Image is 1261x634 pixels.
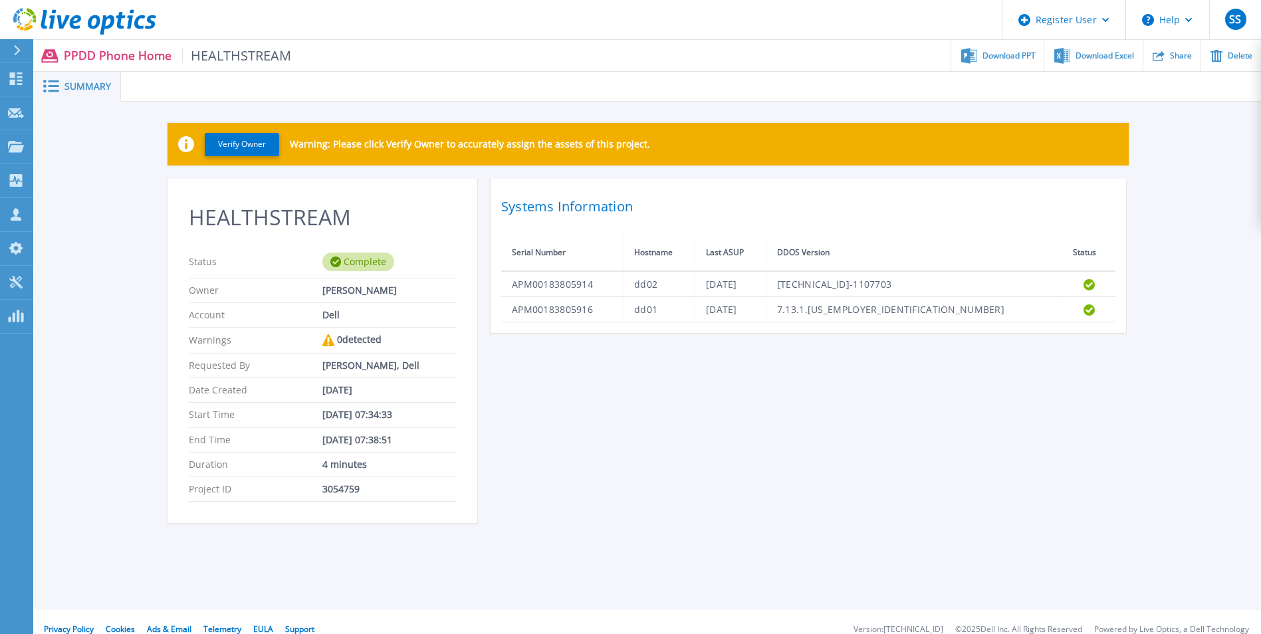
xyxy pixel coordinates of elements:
td: [DATE] [695,271,766,297]
p: Account [189,310,322,320]
span: Delete [1228,52,1252,60]
span: HEALTHSTREAM [182,48,292,63]
p: Date Created [189,385,322,395]
th: Hostname [624,235,695,271]
div: 0 detected [322,334,456,346]
td: APM00183805914 [501,271,624,297]
p: Status [189,253,322,271]
div: 4 minutes [322,459,456,470]
p: Project ID [189,484,322,494]
p: Requested By [189,360,322,371]
div: [DATE] 07:34:33 [322,409,456,420]
span: Share [1170,52,1192,60]
p: Warnings [189,334,322,346]
li: Version: [TECHNICAL_ID] [854,625,943,634]
span: Download Excel [1076,52,1134,60]
th: Status [1062,235,1115,271]
td: [TECHNICAL_ID]-1107703 [766,271,1062,297]
td: APM00183805916 [501,297,624,322]
div: [PERSON_NAME] [322,285,456,296]
span: Download PPT [982,52,1036,60]
div: 3054759 [322,484,456,494]
p: Duration [189,459,322,470]
p: Warning: Please click Verify Owner to accurately assign the assets of this project. [290,139,650,150]
div: Dell [322,310,456,320]
p: Start Time [189,409,322,420]
span: Summary [64,82,111,91]
li: Powered by Live Optics, a Dell Technology [1094,625,1249,634]
th: Serial Number [501,235,624,271]
div: [DATE] [322,385,456,395]
button: Verify Owner [205,133,279,156]
div: Complete [322,253,394,271]
span: SS [1229,14,1241,25]
div: [DATE] 07:38:51 [322,435,456,445]
p: Owner [189,285,322,296]
th: Last ASUP [695,235,766,271]
td: [DATE] [695,297,766,322]
p: End Time [189,435,322,445]
li: © 2025 Dell Inc. All Rights Reserved [955,625,1082,634]
div: [PERSON_NAME], Dell [322,360,456,371]
h2: Systems Information [501,195,1115,219]
td: 7.13.1.[US_EMPLOYER_IDENTIFICATION_NUMBER] [766,297,1062,322]
td: dd02 [624,271,695,297]
p: PPDD Phone Home [64,48,292,63]
td: dd01 [624,297,695,322]
h2: HEALTHSTREAM [189,205,456,230]
th: DDOS Version [766,235,1062,271]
